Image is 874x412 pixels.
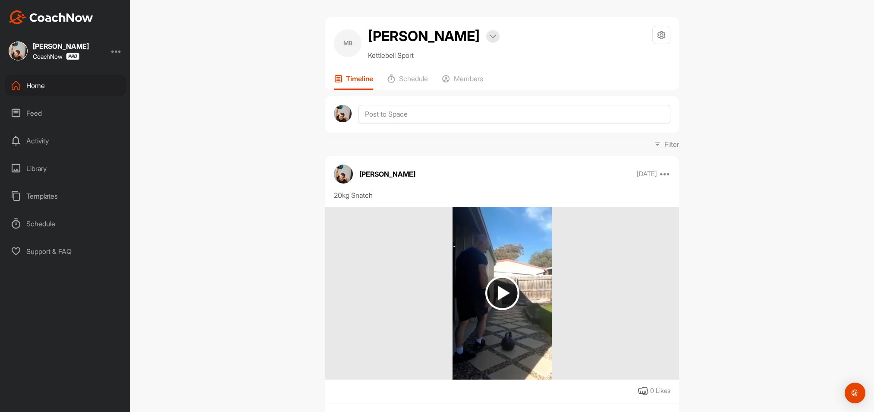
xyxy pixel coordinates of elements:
div: Home [5,75,126,96]
img: CoachNow [9,10,93,24]
img: square_b1431489c74a6a34673675dc0a5dba39.jpg [9,41,28,60]
p: Members [454,74,483,83]
img: avatar [334,165,353,184]
div: [PERSON_NAME] [33,43,89,50]
div: 20kg Snatch [334,190,670,200]
div: CoachNow [33,53,79,60]
p: [DATE] [637,170,657,178]
p: Timeline [346,74,373,83]
div: 0 Likes [650,386,670,396]
div: Library [5,158,126,179]
div: Activity [5,130,126,152]
img: avatar [334,105,352,123]
div: MB [334,29,362,57]
div: Feed [5,102,126,124]
img: media [453,207,552,380]
img: CoachNow Pro [66,53,79,60]
div: Open Intercom Messenger [845,383,865,403]
div: Templates [5,185,126,207]
h2: [PERSON_NAME] [368,26,480,47]
img: play [485,276,519,310]
div: Schedule [5,213,126,235]
div: Support & FAQ [5,241,126,262]
img: arrow-down [490,35,496,39]
p: Kettlebell Sport [368,50,500,60]
p: Schedule [399,74,428,83]
p: [PERSON_NAME] [359,169,415,179]
p: Filter [664,139,679,149]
